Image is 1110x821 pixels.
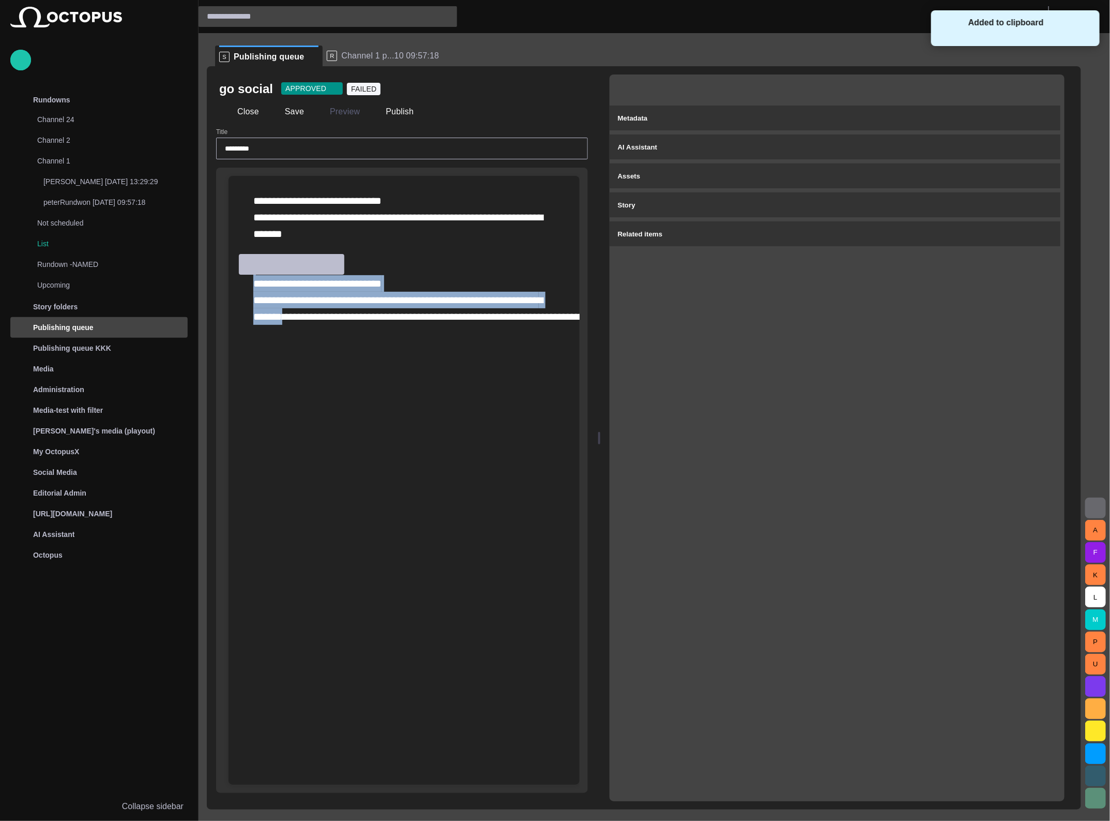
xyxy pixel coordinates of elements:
p: Collapse sidebar [122,800,184,813]
p: Media [33,364,54,374]
div: RChannel 1 p...10 09:57:18 [323,46,458,66]
p: Channel 2 [37,135,167,145]
button: Related items [610,221,1060,246]
p: Rundown -NAMED [37,259,167,270]
span: Publishing queue [234,52,304,62]
button: F [1085,542,1106,563]
button: Assets [610,163,1060,188]
button: Collapse sidebar [10,796,188,817]
button: A [1085,520,1106,541]
p: Channel 1 [37,156,167,166]
p: Octopus [33,550,63,560]
span: Assets [618,172,641,180]
img: Octopus News Room [10,7,122,27]
div: AI Assistant [10,524,188,545]
p: AI Assistant [33,529,74,540]
button: L [1085,587,1106,607]
span: FAILED [351,84,376,94]
button: AI Assistant [610,135,1060,159]
p: [PERSON_NAME]'s media (playout) [33,426,155,436]
p: S [219,52,230,62]
div: [PERSON_NAME] [DATE] 13:29:29 [23,172,188,193]
p: Administration [33,384,84,395]
p: R [327,51,337,61]
button: Metadata [610,106,1060,130]
button: Save [267,102,308,121]
p: Story folders [33,302,78,312]
span: APPROVED [285,83,326,94]
button: P [1085,632,1106,652]
p: Not scheduled [37,218,167,228]
div: Media-test with filter [10,400,188,421]
button: U [1085,654,1106,675]
span: Related items [618,230,663,238]
div: Octopus [10,545,188,565]
p: Channel 24 [37,114,167,125]
p: Publishing queue KKK [33,343,111,353]
p: List [37,238,188,249]
button: K [1085,564,1106,585]
p: My OctopusX [33,446,79,457]
button: M [1085,609,1106,630]
div: Media [10,359,188,379]
p: Editorial Admin [33,488,86,498]
p: Media-test with filter [33,405,103,415]
button: Story [610,192,1060,217]
button: APPROVED [281,82,343,95]
p: Social Media [33,467,77,477]
p: Publishing queue [33,322,94,333]
p: [PERSON_NAME] [DATE] 13:29:29 [43,176,188,187]
label: Title [216,128,227,137]
div: peterRundwon [DATE] 09:57:18 [23,193,188,214]
div: [PERSON_NAME]'s media (playout) [10,421,188,441]
p: [URL][DOMAIN_NAME] [33,509,112,519]
button: Publish [368,102,417,121]
p: Upcoming [37,280,167,290]
h2: go social [219,81,273,97]
button: Close [219,102,263,121]
div: Publishing queue [10,317,188,338]
div: SPublishing queue [215,46,323,66]
p: Rundowns [33,95,70,105]
span: Metadata [618,114,648,122]
ul: main menu [10,89,188,565]
span: Channel 1 p...10 09:57:18 [341,51,439,61]
span: AI Assistant [618,143,658,151]
button: PD [1055,6,1104,25]
span: Story [618,201,635,209]
div: [URL][DOMAIN_NAME] [10,503,188,524]
p: peterRundwon [DATE] 09:57:18 [43,197,188,207]
p: Added to clipboard [968,17,1082,29]
div: List [17,234,188,255]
